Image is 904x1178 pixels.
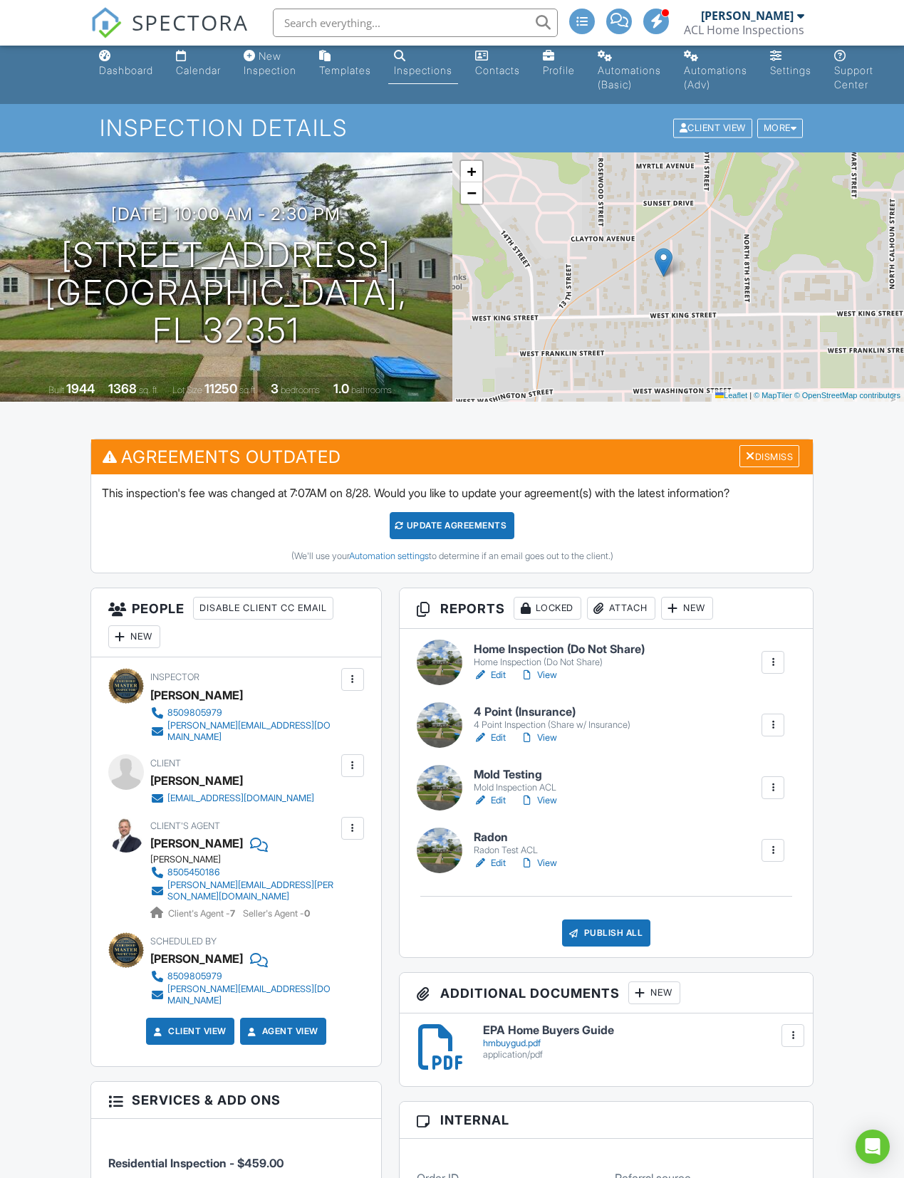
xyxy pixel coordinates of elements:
a: Edit [474,856,506,870]
div: More [757,119,804,138]
a: Edit [474,668,506,682]
a: Radon Radon Test ACL [474,831,563,856]
div: [PERSON_NAME][EMAIL_ADDRESS][DOMAIN_NAME] [167,720,338,743]
a: Zoom in [461,161,482,182]
img: The Best Home Inspection Software - Spectora [90,7,122,38]
span: Seller's Agent - [243,908,310,919]
div: ACL Home Inspections [684,23,804,37]
a: View [520,856,557,870]
div: Automations (Basic) [598,64,661,90]
h3: Agreements Outdated [91,439,813,474]
a: [PERSON_NAME][EMAIL_ADDRESS][PERSON_NAME][DOMAIN_NAME] [150,880,338,902]
span: Inspector [150,672,199,682]
div: Templates [319,64,371,76]
div: 8509805979 [167,707,222,719]
h6: Home Inspection (Do Not Share) [474,643,645,656]
div: 3 [271,381,279,396]
div: Dashboard [99,64,153,76]
div: 1944 [66,381,95,396]
span: Client's Agent [150,820,220,831]
div: 1.0 [333,381,349,396]
a: Support Center [828,43,879,98]
h6: 4 Point (Insurance) [474,706,630,719]
div: [PERSON_NAME] [150,948,243,969]
a: Leaflet [715,391,747,400]
div: Home Inspection (Do Not Share) [474,657,645,668]
a: © MapTiler [754,391,792,400]
a: Automation settings [349,551,429,561]
a: Agent View [245,1024,318,1038]
a: Company Profile [537,43,581,84]
div: This inspection's fee was changed at 7:07AM on 8/28. Would you like to update your agreement(s) w... [91,474,813,573]
a: [EMAIL_ADDRESS][DOMAIN_NAME] [150,791,314,806]
a: View [520,793,557,808]
h3: Services & Add ons [91,1082,381,1119]
div: Disable Client CC Email [193,597,333,620]
div: application/pdf [483,1049,796,1060]
div: Publish All [562,919,651,947]
div: Dismiss [739,445,799,467]
a: Home Inspection (Do Not Share) Home Inspection (Do Not Share) [474,643,645,668]
div: [PERSON_NAME] [701,9,794,23]
span: Client [150,758,181,768]
span: Built [48,385,64,395]
h3: [DATE] 10:00 am - 2:30 pm [111,204,341,224]
span: − [467,184,476,202]
span: sq.ft. [239,385,257,395]
h3: People [91,588,381,657]
a: Calendar [170,43,227,84]
span: Client's Agent - [168,908,237,919]
div: [PERSON_NAME] [150,854,349,865]
a: New Inspection [238,43,302,84]
a: Dashboard [93,43,159,84]
span: Scheduled By [150,936,217,947]
div: 8505450186 [167,867,220,878]
div: Radon Test ACL [474,845,563,856]
div: Mold Inspection ACL [474,782,563,793]
a: 8509805979 [150,706,338,720]
div: Open Intercom Messenger [856,1130,890,1164]
a: [PERSON_NAME] [150,833,243,854]
h3: Internal [400,1102,813,1139]
div: Inspections [394,64,452,76]
div: 4 Point Inspection (Share w/ Insurance) [474,719,630,731]
a: Automations (Basic) [592,43,667,98]
a: View [520,668,557,682]
div: New [661,597,713,620]
a: Edit [474,793,506,808]
h3: Additional Documents [400,973,813,1013]
div: Contacts [475,64,520,76]
div: (We'll use your to determine if an email goes out to the client.) [102,551,802,562]
div: Automations (Adv) [684,64,747,90]
div: Settings [770,64,811,76]
span: + [467,162,476,180]
a: [PERSON_NAME][EMAIL_ADDRESS][DOMAIN_NAME] [150,720,338,743]
a: Edit [474,731,506,745]
a: Zoom out [461,182,482,204]
div: New [108,625,160,648]
a: Settings [764,43,817,84]
a: Templates [313,43,377,84]
div: New Inspection [244,50,296,76]
span: sq. ft. [139,385,159,395]
span: Residential Inspection - $459.00 [108,1156,284,1170]
a: View [520,731,557,745]
h3: Reports [400,588,813,629]
h6: Radon [474,831,563,844]
div: Calendar [176,64,221,76]
div: [PERSON_NAME] [150,770,243,791]
span: Lot Size [172,385,202,395]
div: [PERSON_NAME] [150,684,243,706]
a: EPA Home Buyers Guide hmbuygud.pdf application/pdf [483,1024,796,1060]
a: Inspections [388,43,458,84]
div: [PERSON_NAME][EMAIL_ADDRESS][PERSON_NAME][DOMAIN_NAME] [167,880,338,902]
h6: EPA Home Buyers Guide [483,1024,796,1037]
img: Marker [655,248,672,277]
div: hmbuygud.pdf [483,1038,796,1049]
a: 4 Point (Insurance) 4 Point Inspection (Share w/ Insurance) [474,706,630,731]
a: [PERSON_NAME][EMAIL_ADDRESS][DOMAIN_NAME] [150,984,338,1006]
a: Client View [672,122,756,132]
a: Client View [151,1024,227,1038]
input: Search everything... [273,9,558,37]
